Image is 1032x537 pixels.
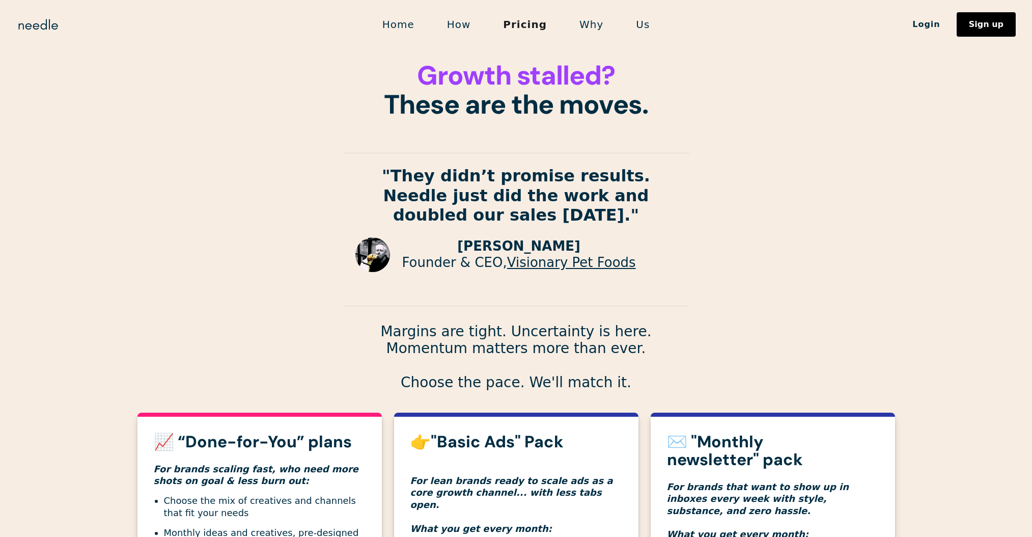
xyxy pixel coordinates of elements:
[343,323,689,391] p: Margins are tight. Uncertainty is here. Momentum matters more than ever. Choose the pace. We'll m...
[402,255,636,271] p: Founder & CEO,
[507,255,636,270] a: Visionary Pet Foods
[410,475,613,534] em: For lean brands ready to scale ads as a core growth channel... with less tabs open. What you get ...
[164,495,366,519] li: Choose the mix of creatives and channels that fit your needs
[410,431,564,452] strong: 👉"Basic Ads" Pack
[402,238,636,254] p: [PERSON_NAME]
[417,58,615,93] span: Growth stalled?
[154,433,366,451] h3: 📈 “Done-for-You” plans
[896,16,957,33] a: Login
[487,14,563,35] a: Pricing
[667,433,879,469] h3: ✉️ "Monthly newsletter" pack
[382,166,650,225] strong: "They didn’t promise results. Needle just did the work and doubled our sales [DATE]."
[366,14,431,35] a: Home
[563,14,620,35] a: Why
[620,14,666,35] a: Us
[957,12,1016,37] a: Sign up
[154,464,359,486] em: For brands scaling fast, who need more shots on goal & less burn out:
[343,61,689,119] h1: These are the moves.
[969,20,1003,29] div: Sign up
[431,14,487,35] a: How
